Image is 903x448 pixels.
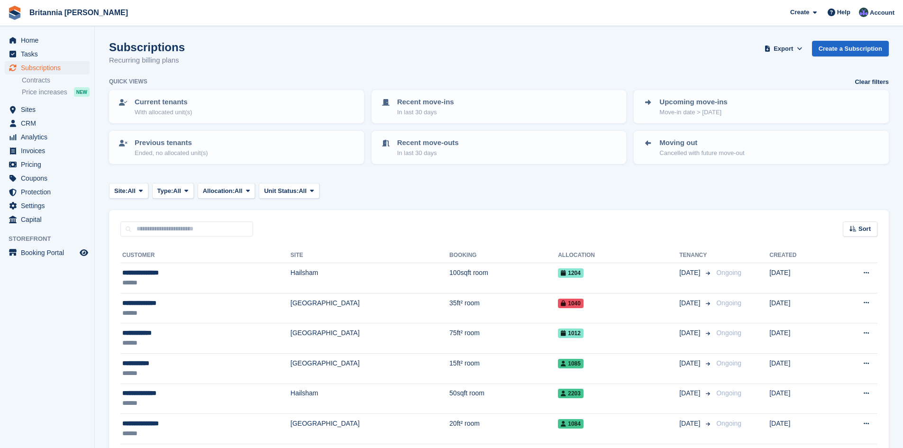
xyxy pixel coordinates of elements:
[679,419,702,429] span: [DATE]
[769,323,831,354] td: [DATE]
[5,213,90,226] a: menu
[22,76,90,85] a: Contracts
[21,185,78,199] span: Protection
[5,103,90,116] a: menu
[198,183,255,199] button: Allocation: All
[763,41,804,56] button: Export
[22,88,67,97] span: Price increases
[135,97,192,108] p: Current tenants
[5,130,90,144] a: menu
[716,329,741,337] span: Ongoing
[21,144,78,157] span: Invoices
[5,47,90,61] a: menu
[449,323,558,354] td: 75ft² room
[259,183,319,199] button: Unit Status: All
[110,132,363,163] a: Previous tenants Ended, no allocated unit(s)
[769,248,831,263] th: Created
[291,323,449,354] td: [GEOGRAPHIC_DATA]
[855,77,889,87] a: Clear filters
[5,34,90,47] a: menu
[449,263,558,293] td: 100sqft room
[679,298,702,308] span: [DATE]
[635,91,888,122] a: Upcoming move-ins Move-in date > [DATE]
[291,384,449,414] td: Hailsham
[291,293,449,323] td: [GEOGRAPHIC_DATA]
[558,419,584,429] span: 1084
[5,246,90,259] a: menu
[291,353,449,384] td: [GEOGRAPHIC_DATA]
[114,186,128,196] span: Site:
[679,358,702,368] span: [DATE]
[5,185,90,199] a: menu
[235,186,243,196] span: All
[135,137,208,148] p: Previous tenants
[659,148,744,158] p: Cancelled with future move-out
[769,384,831,414] td: [DATE]
[299,186,307,196] span: All
[449,248,558,263] th: Booking
[5,61,90,74] a: menu
[449,384,558,414] td: 50sqft room
[8,6,22,20] img: stora-icon-8386f47178a22dfd0bd8f6a31ec36ba5ce8667c1dd55bd0f319d3a0aa187defe.svg
[128,186,136,196] span: All
[291,263,449,293] td: Hailsham
[21,61,78,74] span: Subscriptions
[679,268,702,278] span: [DATE]
[716,299,741,307] span: Ongoing
[120,248,291,263] th: Customer
[291,414,449,444] td: [GEOGRAPHIC_DATA]
[449,353,558,384] td: 15ft² room
[558,268,584,278] span: 1204
[109,55,185,66] p: Recurring billing plans
[449,414,558,444] td: 20ft² room
[659,108,727,117] p: Move-in date > [DATE]
[716,269,741,276] span: Ongoing
[558,248,679,263] th: Allocation
[173,186,181,196] span: All
[558,329,584,338] span: 1012
[5,144,90,157] a: menu
[397,97,454,108] p: Recent move-ins
[26,5,132,20] a: Britannia [PERSON_NAME]
[558,359,584,368] span: 1085
[679,328,702,338] span: [DATE]
[21,213,78,226] span: Capital
[558,299,584,308] span: 1040
[774,44,793,54] span: Export
[135,108,192,117] p: With allocated unit(s)
[716,389,741,397] span: Ongoing
[203,186,235,196] span: Allocation:
[110,91,363,122] a: Current tenants With allocated unit(s)
[9,234,94,244] span: Storefront
[397,137,459,148] p: Recent move-outs
[5,172,90,185] a: menu
[373,132,626,163] a: Recent move-outs In last 30 days
[769,353,831,384] td: [DATE]
[21,172,78,185] span: Coupons
[21,158,78,171] span: Pricing
[157,186,173,196] span: Type:
[769,293,831,323] td: [DATE]
[397,148,459,158] p: In last 30 days
[152,183,194,199] button: Type: All
[291,248,449,263] th: Site
[769,263,831,293] td: [DATE]
[21,47,78,61] span: Tasks
[858,224,871,234] span: Sort
[837,8,850,17] span: Help
[716,420,741,427] span: Ongoing
[109,183,148,199] button: Site: All
[135,148,208,158] p: Ended, no allocated unit(s)
[5,158,90,171] a: menu
[449,293,558,323] td: 35ft² room
[769,414,831,444] td: [DATE]
[21,246,78,259] span: Booking Portal
[5,199,90,212] a: menu
[78,247,90,258] a: Preview store
[397,108,454,117] p: In last 30 days
[21,130,78,144] span: Analytics
[21,199,78,212] span: Settings
[635,132,888,163] a: Moving out Cancelled with future move-out
[21,103,78,116] span: Sites
[812,41,889,56] a: Create a Subscription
